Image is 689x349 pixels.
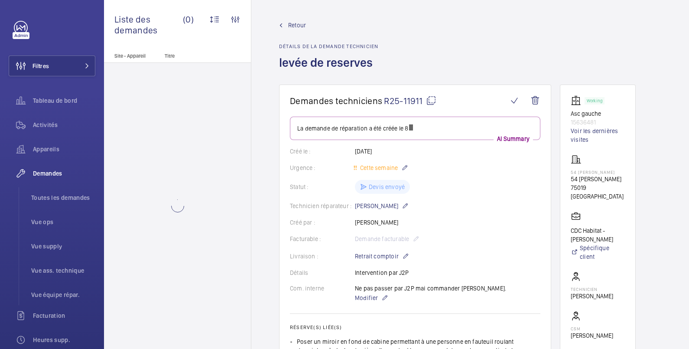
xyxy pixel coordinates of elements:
span: Activités [33,121,95,129]
p: Technicien [571,287,613,292]
p: La demande de réparation a été créée le 8 [297,124,533,133]
h1: levée de reserves [279,55,378,85]
p: [PERSON_NAME] [571,331,613,340]
p: Working [587,99,602,102]
span: Tableau de bord [33,96,95,105]
span: Toutes les demandes [31,193,95,202]
span: Heures supp. [33,336,95,344]
a: Spécifique client [571,244,625,261]
p: 54 [PERSON_NAME] [571,175,625,183]
span: R25-11911 [384,95,436,106]
span: Vue supply [31,242,95,251]
span: Vue ops [31,218,95,226]
p: 15636481 [571,118,625,127]
span: Demandes [33,169,95,178]
span: Appareils [33,145,95,153]
span: Filtres [32,62,49,70]
p: 75019 [GEOGRAPHIC_DATA] [571,183,625,201]
span: Demandes techniciens [290,95,382,106]
p: Retrait comptoir [355,251,409,261]
p: Asc gauche [571,109,625,118]
a: Voir les dernières visites [571,127,625,144]
span: Modifier [355,294,378,302]
span: Retour [288,21,306,29]
p: Titre [165,53,222,59]
span: Liste des demandes [114,14,183,36]
h2: Détails de la demande technicien [279,43,378,49]
p: CDC Habitat - [PERSON_NAME] [571,226,625,244]
p: [PERSON_NAME] [355,201,409,211]
img: elevator.svg [571,95,585,106]
span: Vue équipe répar. [31,290,95,299]
p: Site - Appareil [104,53,161,59]
p: [PERSON_NAME] [571,292,613,300]
p: AI Summary [494,134,533,143]
button: Filtres [9,55,95,76]
h2: Réserve(s) liée(s) [290,324,540,330]
span: Cette semaine [358,164,398,171]
p: CSM [571,326,613,331]
span: Vue ass. technique [31,266,95,275]
span: Facturation [33,311,95,320]
p: 54 [PERSON_NAME] [571,170,625,175]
